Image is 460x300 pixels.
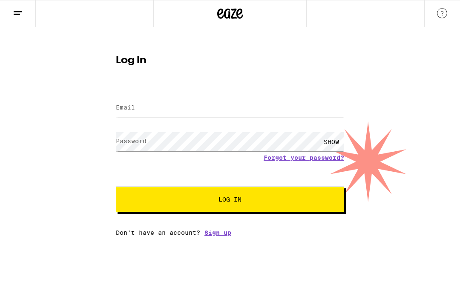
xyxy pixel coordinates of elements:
button: Log In [116,187,344,212]
label: Password [116,138,147,144]
div: SHOW [319,132,344,151]
h1: Log In [116,55,344,66]
span: Log In [218,196,241,202]
div: Don't have an account? [116,229,344,236]
input: Email [116,98,344,118]
a: Forgot your password? [264,154,344,161]
label: Email [116,104,135,111]
a: Sign up [204,229,231,236]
